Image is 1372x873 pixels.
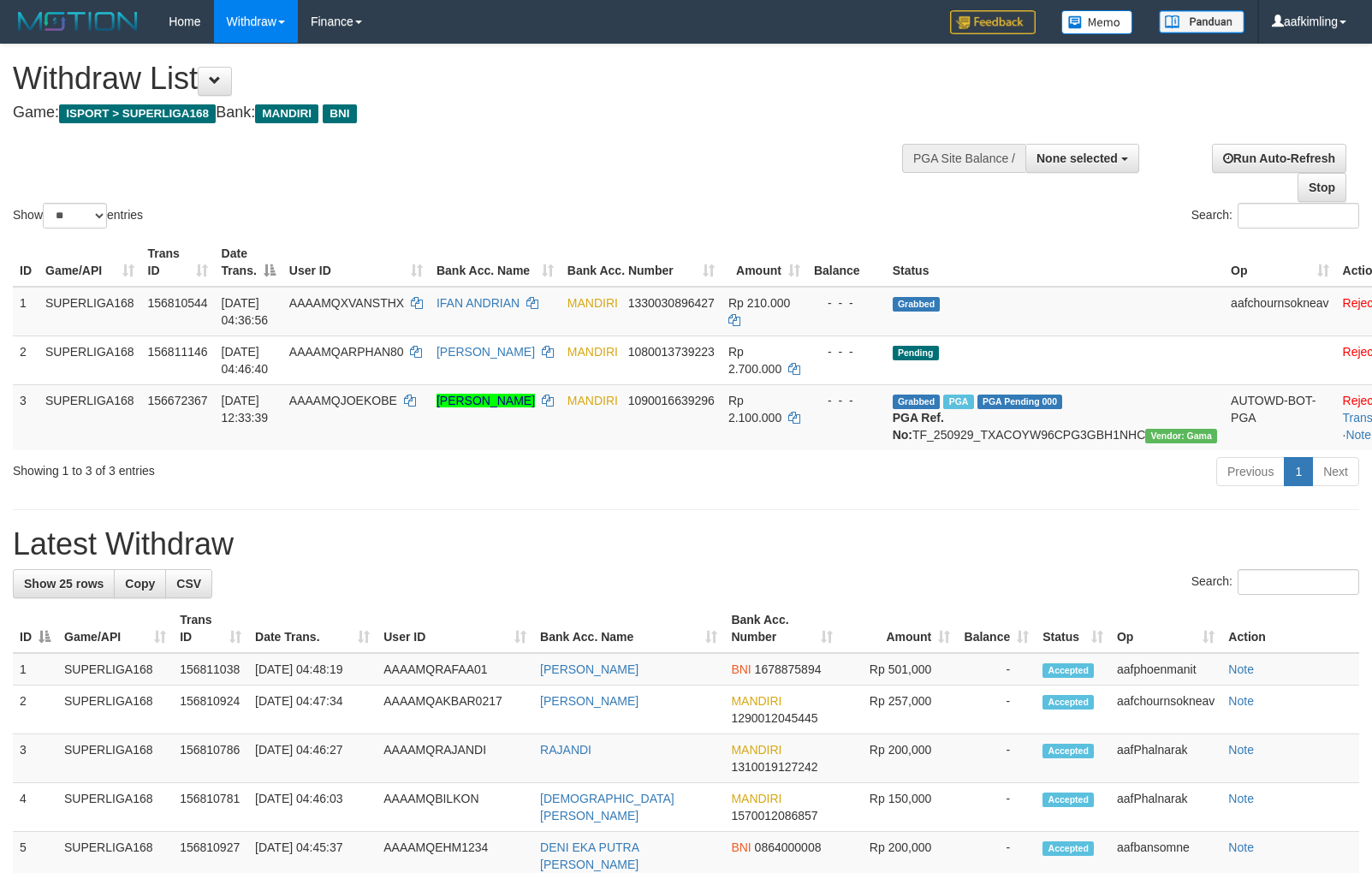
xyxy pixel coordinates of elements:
[248,686,377,734] td: [DATE] 04:47:34
[289,394,397,407] span: AAAAMQJOEKOBE
[840,686,957,734] td: Rp 257,000
[814,294,879,312] div: - - -
[1238,569,1359,595] input: Search:
[13,455,559,479] div: Showing 1 to 3 of 3 entries
[893,297,941,312] span: Grabbed
[540,840,638,871] a: DENI EKA PUTRA [PERSON_NAME]
[13,527,1359,561] h1: Latest Withdraw
[57,686,173,734] td: SUPERLIGA168
[165,569,212,598] a: CSV
[39,238,141,287] th: Game/API: activate to sort column ascending
[289,296,404,310] span: AAAAMQXVANSTHX
[533,604,724,653] th: Bank Acc. Name: activate to sort column ascending
[377,604,533,653] th: User ID: activate to sort column ascending
[1042,793,1094,807] span: Accepted
[282,238,430,287] th: User ID: activate to sort column ascending
[724,604,840,653] th: Bank Acc. Number: activate to sort column ascending
[731,840,751,854] span: BNI
[437,345,535,359] a: [PERSON_NAME]
[13,203,143,229] label: Show entries
[1110,783,1221,832] td: aafPhalnarak
[1036,151,1118,165] span: None selected
[567,296,618,310] span: MANDIRI
[13,62,898,96] h1: Withdraw List
[567,394,618,407] span: MANDIRI
[13,569,115,598] a: Show 25 rows
[1061,10,1133,34] img: Button%20Memo.svg
[215,238,282,287] th: Date Trans.: activate to sort column descending
[1284,457,1313,486] a: 1
[1042,744,1094,758] span: Accepted
[176,577,201,591] span: CSV
[728,296,790,310] span: Rp 210.000
[893,411,944,442] b: PGA Ref. No:
[13,734,57,783] td: 3
[1191,203,1359,229] label: Search:
[248,653,377,686] td: [DATE] 04:48:19
[1312,457,1359,486] a: Next
[13,783,57,832] td: 4
[437,394,535,407] a: [PERSON_NAME]
[1159,10,1244,33] img: panduan.png
[902,144,1025,173] div: PGA Site Balance /
[840,783,957,832] td: Rp 150,000
[886,238,1224,287] th: Status
[1228,743,1254,757] a: Note
[755,840,822,854] span: Copy 0864000008 to clipboard
[1042,841,1094,856] span: Accepted
[807,238,886,287] th: Balance
[957,686,1036,734] td: -
[13,238,39,287] th: ID
[722,238,807,287] th: Amount: activate to sort column ascending
[731,694,781,708] span: MANDIRI
[430,238,561,287] th: Bank Acc. Name: activate to sort column ascending
[731,760,817,774] span: Copy 1310019127242 to clipboard
[561,238,722,287] th: Bank Acc. Number: activate to sort column ascending
[540,662,638,676] a: [PERSON_NAME]
[13,653,57,686] td: 1
[13,336,39,384] td: 2
[24,577,104,591] span: Show 25 rows
[1224,384,1335,450] td: AUTOWD-BOT-PGA
[957,604,1036,653] th: Balance: activate to sort column ascending
[1110,686,1221,734] td: aafchournsokneav
[248,783,377,832] td: [DATE] 04:46:03
[728,394,781,425] span: Rp 2.100.000
[173,604,248,653] th: Trans ID: activate to sort column ascending
[977,395,1063,409] span: PGA Pending
[731,809,817,823] span: Copy 1570012086857 to clipboard
[43,203,107,229] select: Showentries
[57,783,173,832] td: SUPERLIGA168
[13,384,39,450] td: 3
[1036,604,1110,653] th: Status: activate to sort column ascending
[222,394,269,425] span: [DATE] 12:33:39
[731,792,781,805] span: MANDIRI
[377,734,533,783] td: AAAAMQRAJANDI
[893,395,941,409] span: Grabbed
[255,104,318,123] span: MANDIRI
[13,104,898,122] h4: Game: Bank:
[1110,653,1221,686] td: aafphoenmanit
[148,345,208,359] span: 156811146
[248,604,377,653] th: Date Trans.: activate to sort column ascending
[957,783,1036,832] td: -
[814,343,879,360] div: - - -
[39,384,141,450] td: SUPERLIGA168
[173,783,248,832] td: 156810781
[57,734,173,783] td: SUPERLIGA168
[628,394,715,407] span: Copy 1090016639296 to clipboard
[114,569,166,598] a: Copy
[1216,457,1285,486] a: Previous
[289,345,404,359] span: AAAAMQARPHAN80
[1145,429,1217,443] span: Vendor URL: https://trx31.1velocity.biz
[1191,569,1359,595] label: Search:
[173,686,248,734] td: 156810924
[222,345,269,376] span: [DATE] 04:46:40
[13,686,57,734] td: 2
[57,653,173,686] td: SUPERLIGA168
[628,296,715,310] span: Copy 1330030896427 to clipboard
[13,9,143,34] img: MOTION_logo.png
[840,604,957,653] th: Amount: activate to sort column ascending
[1228,792,1254,805] a: Note
[437,296,520,310] a: IFAN ANDRIAN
